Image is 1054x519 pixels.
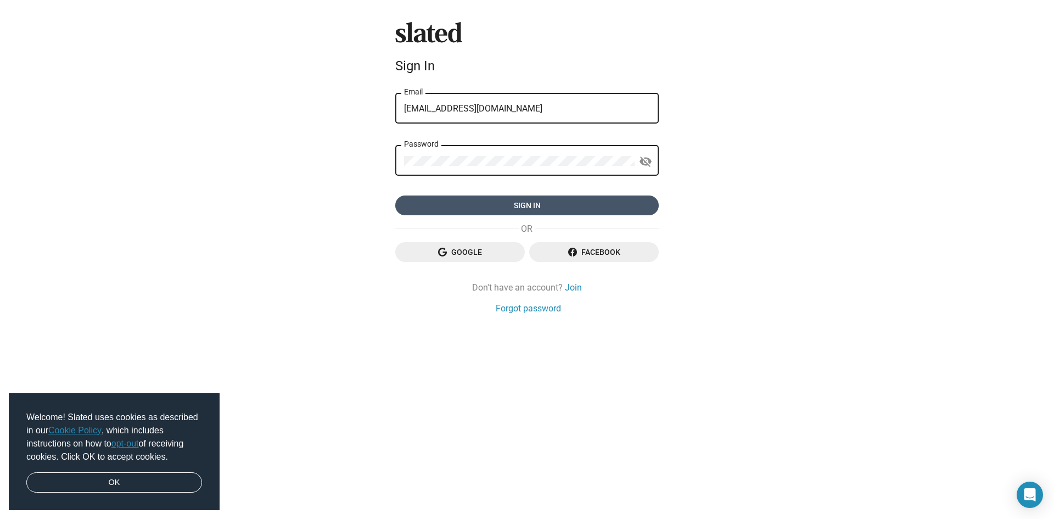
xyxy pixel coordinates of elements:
button: Sign in [395,196,659,215]
a: Join [565,282,582,293]
button: Google [395,242,525,262]
a: dismiss cookie message [26,472,202,493]
button: Show password [635,150,657,172]
a: Forgot password [496,303,561,314]
a: Cookie Policy [48,426,102,435]
div: Open Intercom Messenger [1017,482,1043,508]
div: Don't have an account? [395,282,659,293]
span: Google [404,242,516,262]
sl-branding: Sign In [395,22,659,78]
span: Sign in [404,196,650,215]
mat-icon: visibility_off [639,153,652,170]
div: Sign In [395,58,659,74]
a: opt-out [111,439,139,448]
div: cookieconsent [9,393,220,511]
button: Facebook [529,242,659,262]
span: Welcome! Slated uses cookies as described in our , which includes instructions on how to of recei... [26,411,202,464]
span: Facebook [538,242,650,262]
